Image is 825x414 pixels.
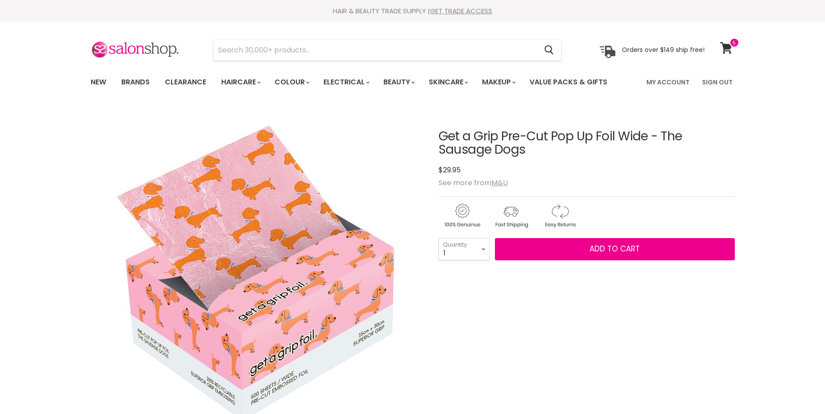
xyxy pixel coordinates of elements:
ul: Main menu [84,69,628,95]
a: Electrical [317,73,375,92]
a: Skincare [422,73,474,92]
a: Haircare [215,73,266,92]
a: M&U [491,178,508,188]
form: Product [213,40,562,61]
span: See more from [438,178,508,188]
a: Makeup [475,73,521,92]
a: GET TRADE ACCESS [430,6,492,16]
a: Value Packs & Gifts [523,73,614,92]
a: Beauty [377,73,420,92]
a: My Account [641,73,695,92]
button: Search [538,40,561,60]
div: HAIR & BEAUTY TRADE SUPPLY | [80,7,746,16]
img: genuine.gif [438,202,486,229]
nav: Main [80,69,746,95]
a: Brands [115,73,156,92]
h1: Get a Grip Pre-Cut Pop Up Foil Wide - The Sausage Dogs [438,130,735,157]
a: New [84,73,113,92]
a: Sign Out [697,73,738,92]
input: Search [214,40,538,60]
span: $29.95 [438,165,461,175]
select: Quantity [438,238,490,260]
a: Clearance [158,73,213,92]
span: Add to cart [590,243,640,254]
a: Colour [268,73,315,92]
img: returns.gif [536,202,583,229]
button: Add to cart [495,238,735,260]
p: Orders over $149 ship free! [622,46,705,54]
img: shipping.gif [487,202,534,229]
